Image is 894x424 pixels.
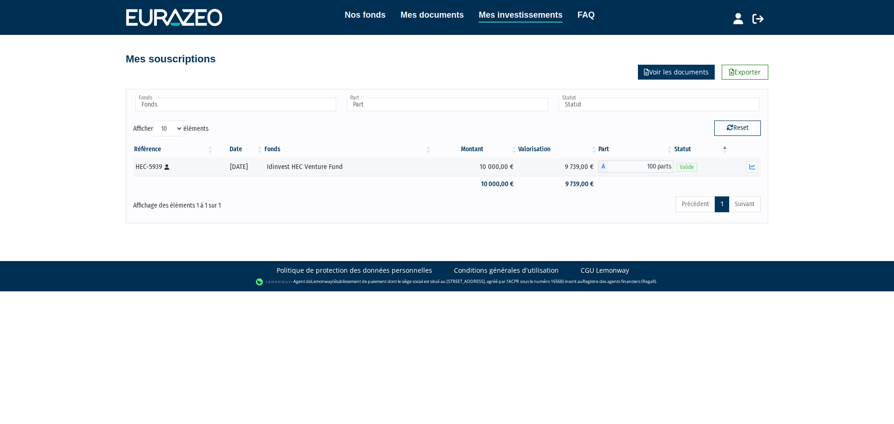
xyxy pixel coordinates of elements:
[577,8,595,21] a: FAQ
[277,266,432,275] a: Politique de protection des données personnelles
[677,163,697,172] span: Valide
[581,266,629,275] a: CGU Lemonway
[715,196,729,212] a: 1
[722,65,768,80] a: Exporter
[256,277,291,287] img: logo-lemonway.png
[598,161,608,173] span: A
[582,278,656,284] a: Registre des agents financiers (Regafi)
[598,161,674,173] div: A - Idinvest HEC Venture Fund
[518,176,598,192] td: 9 739,00 €
[153,121,183,136] select: Afficheréléments
[729,196,761,212] a: Suivant
[133,195,386,210] div: Affichage des éléments 1 à 1 sur 1
[9,277,885,287] div: - Agent de (établissement de paiement dont le siège social est situé au [STREET_ADDRESS], agréé p...
[400,8,464,21] a: Mes documents
[345,8,386,21] a: Nos fonds
[673,141,729,157] th: Statut : activer pour trier la colonne par ordre d&eacute;croissant
[267,162,429,172] div: Idinvest HEC Venture Fund
[714,121,761,135] button: Reset
[311,278,332,284] a: Lemonway
[598,141,674,157] th: Part: activer pour trier la colonne par ordre croissant
[676,196,715,212] a: Précédent
[608,161,674,173] span: 100 parts
[433,141,518,157] th: Montant: activer pour trier la colonne par ordre croissant
[518,141,598,157] th: Valorisation: activer pour trier la colonne par ordre croissant
[217,162,260,172] div: [DATE]
[433,176,518,192] td: 10 000,00 €
[126,54,216,65] h4: Mes souscriptions
[479,8,562,23] a: Mes investissements
[135,162,211,172] div: HEC-5939
[518,157,598,176] td: 9 739,00 €
[133,141,214,157] th: Référence : activer pour trier la colonne par ordre croissant
[126,9,222,26] img: 1732889491-logotype_eurazeo_blanc_rvb.png
[133,121,209,136] label: Afficher éléments
[264,141,432,157] th: Fonds: activer pour trier la colonne par ordre croissant
[214,141,264,157] th: Date: activer pour trier la colonne par ordre croissant
[433,157,518,176] td: 10 000,00 €
[164,164,169,170] i: [Français] Personne physique
[454,266,559,275] a: Conditions générales d'utilisation
[638,65,715,80] a: Voir les documents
